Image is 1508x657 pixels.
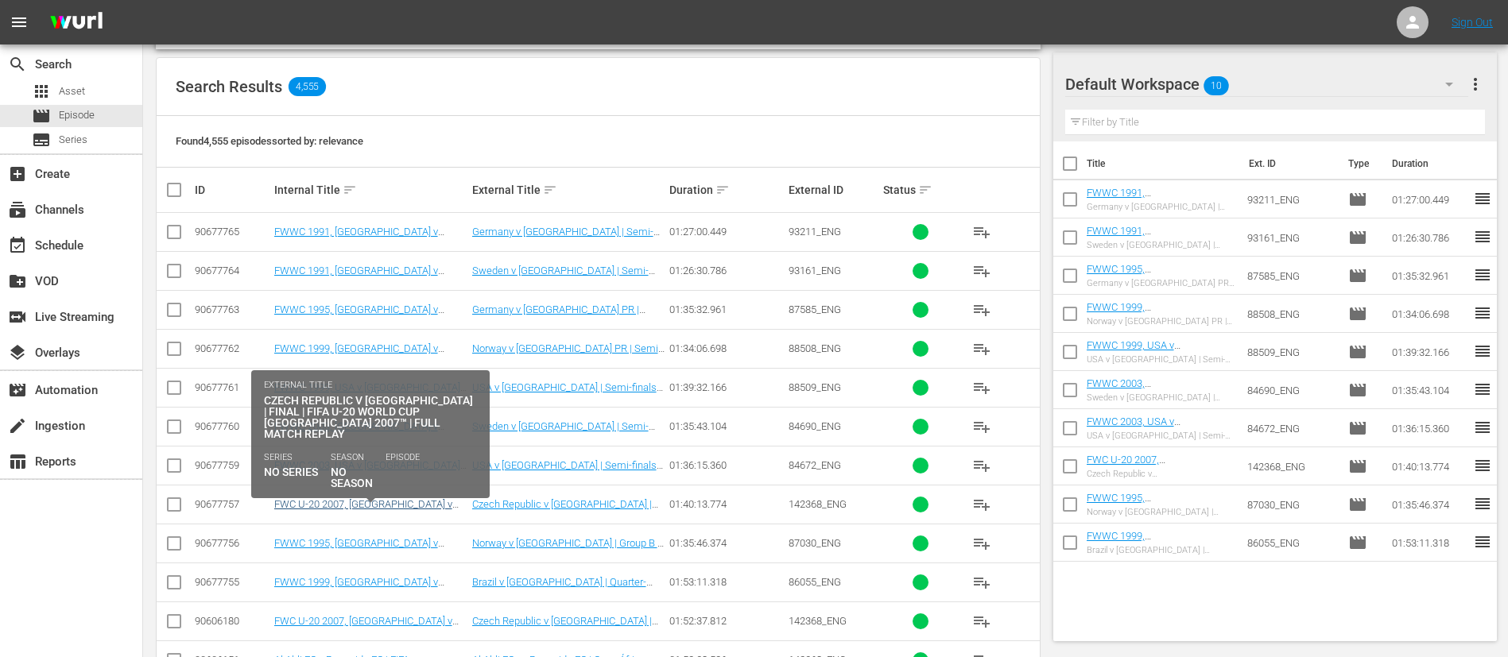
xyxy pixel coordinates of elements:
[669,381,783,393] div: 01:39:32.166
[274,226,458,261] a: FWWC 1991, [GEOGRAPHIC_DATA] v [GEOGRAPHIC_DATA], Semi-Finals - FMR (EN)
[1386,371,1473,409] td: 01:35:43.104
[918,183,932,197] span: sort
[274,615,459,639] a: FWC U-20 2007, [GEOGRAPHIC_DATA] v [GEOGRAPHIC_DATA], Final - FMR (EN)
[8,381,27,400] span: Automation
[669,180,783,199] div: Duration
[1241,295,1342,333] td: 88508_ENG
[1473,303,1492,323] span: reorder
[789,576,841,588] span: 86055_ENG
[195,226,269,238] div: 90677765
[1473,418,1492,437] span: reorder
[10,13,29,32] span: menu
[1087,263,1215,311] a: FWWC 1995, [GEOGRAPHIC_DATA] v [GEOGRAPHIC_DATA], Semi-Finals - FMR (EN)
[789,381,841,393] span: 88509_ENG
[8,236,27,255] span: Schedule
[789,537,841,549] span: 87030_ENG
[1087,545,1235,555] div: Brazil v [GEOGRAPHIC_DATA] | Quarter-finals | FIFA Women's World Cup [GEOGRAPHIC_DATA] 1999™ | Fu...
[1241,485,1342,524] td: 87030_ENG
[715,183,730,197] span: sort
[32,106,51,126] span: Episode
[1241,218,1342,257] td: 93161_ENG
[1087,431,1235,441] div: USA v [GEOGRAPHIC_DATA] | Semi-finals | FIFA Women's World Cup [GEOGRAPHIC_DATA] 2003™ | Full Mat...
[274,537,459,573] a: FWWC 1995, [GEOGRAPHIC_DATA] v [GEOGRAPHIC_DATA], Group Stage - FMR (EN)
[1087,202,1235,212] div: Germany v [GEOGRAPHIC_DATA] | Semi-finals | FIFA Women's World Cup China PR 1991™ | Full Match Re...
[543,183,557,197] span: sort
[789,226,841,238] span: 93211_ENG
[8,164,27,184] span: Create
[472,342,665,390] a: Norway v [GEOGRAPHIC_DATA] PR | Semi-finals | FIFA Women's World Cup [GEOGRAPHIC_DATA] 1999™ | Fu...
[789,498,847,510] span: 142368_ENG
[472,226,660,261] a: Germany v [GEOGRAPHIC_DATA] | Semi-finals | FIFA Women's World Cup China PR 1991™ | Full Match Re...
[1087,392,1235,403] div: Sweden v [GEOGRAPHIC_DATA] | Semi-finals | FIFA Women's World Cup [GEOGRAPHIC_DATA] 2003™ | Full ...
[1065,62,1469,106] div: Default Workspace
[1087,469,1235,479] div: Czech Republic v [GEOGRAPHIC_DATA] | Final | FIFA U-20 World Cup [GEOGRAPHIC_DATA] 2007™ | Full M...
[972,495,991,514] span: playlist_add
[1348,190,1367,209] span: Episode
[789,615,847,627] span: 142368_ENG
[59,132,87,148] span: Series
[669,226,783,238] div: 01:27:00.449
[472,459,663,507] a: USA v [GEOGRAPHIC_DATA] | Semi-finals | FIFA Women's World Cup [GEOGRAPHIC_DATA] 2003™ | Full Mat...
[963,485,1001,524] button: playlist_add
[472,381,663,429] a: USA v [GEOGRAPHIC_DATA] | Semi-finals | FIFA Women's World Cup [GEOGRAPHIC_DATA] 1999™ | Full Mat...
[1087,530,1224,578] a: FWWC 1999, [GEOGRAPHIC_DATA] v [GEOGRAPHIC_DATA], Quarter-Finals - FMR (EN)
[1386,180,1473,218] td: 01:27:00.449
[1348,266,1367,285] span: Episode
[972,573,991,592] span: playlist_add
[8,343,27,362] span: Overlays
[789,303,841,315] span: 87585_ENG
[669,537,783,549] div: 01:35:46.374
[1087,316,1235,327] div: Norway v [GEOGRAPHIC_DATA] PR | Semi-finals | FIFA Women's World Cup [GEOGRAPHIC_DATA] 1999™ | Fu...
[883,180,958,199] div: Status
[1473,494,1492,513] span: reorder
[963,524,1001,562] button: playlist_add
[195,576,269,588] div: 90677755
[274,498,459,522] a: FWC U-20 2007, [GEOGRAPHIC_DATA] v [GEOGRAPHIC_DATA], Final - FMR (EN)
[1087,492,1215,539] a: FWWC 1995, [GEOGRAPHIC_DATA] v [GEOGRAPHIC_DATA], Group Stage - FMR (EN)
[963,330,1001,368] button: playlist_add
[1348,342,1367,361] span: Episode
[274,459,467,483] a: FWWC 2003, USA v [GEOGRAPHIC_DATA], Semi-Finals - FMR (EN)
[963,563,1001,601] button: playlist_add
[1452,16,1493,29] a: Sign Out
[59,107,95,123] span: Episode
[1087,187,1215,234] a: FWWC 1991, [GEOGRAPHIC_DATA] v [GEOGRAPHIC_DATA], Semi-Finals - FMR (EN)
[472,180,665,199] div: External Title
[963,369,1001,407] button: playlist_add
[8,200,27,219] span: Channels
[1473,342,1492,361] span: reorder
[343,183,357,197] span: sort
[195,498,269,510] div: 90677757
[972,222,991,242] span: playlist_add
[669,459,783,471] div: 01:36:15.360
[1386,524,1473,562] td: 01:53:11.318
[1087,415,1215,451] a: FWWC 2003, USA v [GEOGRAPHIC_DATA], Semi-Finals - FMR (EN)
[1473,189,1492,208] span: reorder
[1473,532,1492,551] span: reorder
[274,381,467,405] a: FWWC 1999, USA v [GEOGRAPHIC_DATA], Semi-Finals - FMR (EN)
[963,291,1001,329] button: playlist_add
[963,213,1001,251] button: playlist_add
[195,615,269,627] div: 90606180
[972,261,991,280] span: playlist_add
[669,342,783,354] div: 01:34:06.698
[669,303,783,315] div: 01:35:32.961
[472,537,664,585] a: Norway v [GEOGRAPHIC_DATA] | Group B | FIFA Women's World Cup [GEOGRAPHIC_DATA] 1995™ | Full Matc...
[1241,409,1342,447] td: 84672_ENG
[195,381,269,393] div: 90677761
[1466,75,1485,94] span: more_vert
[274,342,458,378] a: FWWC 1999, [GEOGRAPHIC_DATA] v [GEOGRAPHIC_DATA], Semi-Finals - FMR (EN)
[472,498,658,546] a: Czech Republic v [GEOGRAPHIC_DATA] | Final | FIFA U-20 World Cup [GEOGRAPHIC_DATA] 2007™ | Full M...
[8,416,27,435] span: Ingestion
[1239,141,1339,186] th: Ext. ID
[195,265,269,276] div: 90677764
[972,378,991,397] span: playlist_add
[274,420,458,456] a: FWWC 2003, [GEOGRAPHIC_DATA] v [GEOGRAPHIC_DATA], Semi-Finals - FMR (EN)
[176,135,363,147] span: Found 4,555 episodes sorted by: relevance
[38,4,114,41] img: ans4CAIJ8jUAAAAAAAAAAAAAAAAAAAAAAAAgQb4GAAAAAAAAAAAAAAAAAAAAAAAAJMjXAAAAAAAAAAAAAAAAAAAAAAAAgAT5G...
[274,265,458,300] a: FWWC 1991, [GEOGRAPHIC_DATA] v [GEOGRAPHIC_DATA], Semi-Finals - FMR (EN)
[195,303,269,315] div: 90677763
[1204,69,1229,102] span: 10
[472,420,655,468] a: Sweden v [GEOGRAPHIC_DATA] | Semi-finals | FIFA Women's World Cup [GEOGRAPHIC_DATA] 2003™ | Full ...
[274,180,467,199] div: Internal Title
